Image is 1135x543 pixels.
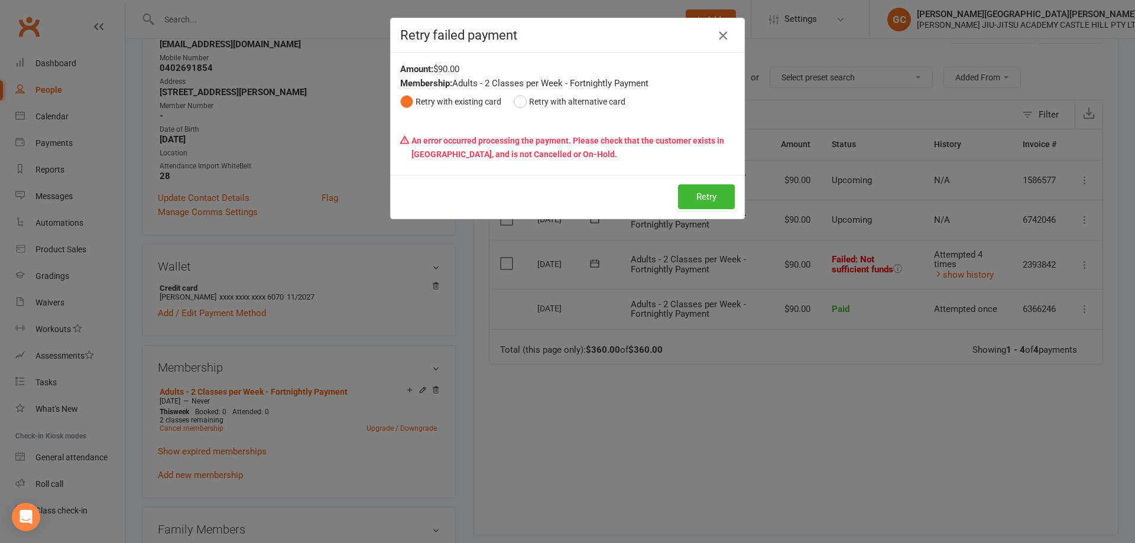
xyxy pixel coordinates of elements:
strong: Amount: [400,64,433,74]
div: $90.00 [400,62,735,76]
button: Retry [678,184,735,209]
p: An error occurred processing the payment. Please check that the customer exists in [GEOGRAPHIC_DA... [400,129,735,165]
strong: Membership: [400,78,452,89]
div: Open Intercom Messenger [12,503,40,531]
button: Retry with existing card [400,90,501,113]
button: Close [714,26,732,45]
button: Retry with alternative card [514,90,625,113]
h4: Retry failed payment [400,28,735,43]
div: Adults - 2 Classes per Week - Fortnightly Payment [400,76,735,90]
